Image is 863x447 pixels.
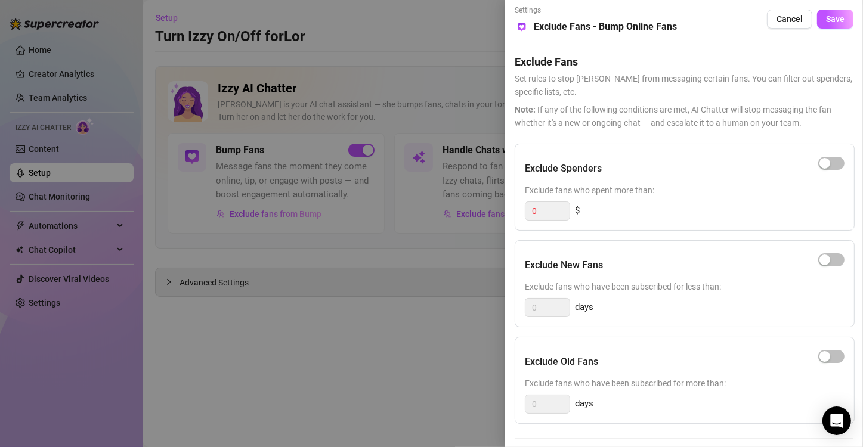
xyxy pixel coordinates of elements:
span: days [575,300,593,315]
button: Cancel [767,10,812,29]
span: Exclude fans who spent more than: [525,184,845,197]
h5: Exclude Fans - Bump Online Fans [534,20,677,34]
span: Settings [515,5,677,16]
span: Set rules to stop [PERSON_NAME] from messaging certain fans. You can filter out spenders, specifi... [515,72,853,98]
h5: Exclude Old Fans [525,355,598,369]
span: $ [575,204,580,218]
div: Open Intercom Messenger [822,406,851,435]
span: Cancel [777,14,803,24]
button: Save [817,10,853,29]
h5: Exclude Spenders [525,162,602,176]
span: Save [826,14,845,24]
span: days [575,397,593,411]
span: If any of the following conditions are met, AI Chatter will stop messaging the fan — whether it's... [515,103,853,129]
span: Exclude fans who have been subscribed for more than: [525,377,845,390]
h5: Exclude Fans [515,54,853,70]
span: Note: [515,105,536,114]
h5: Exclude New Fans [525,258,603,272]
span: Exclude fans who have been subscribed for less than: [525,280,845,293]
